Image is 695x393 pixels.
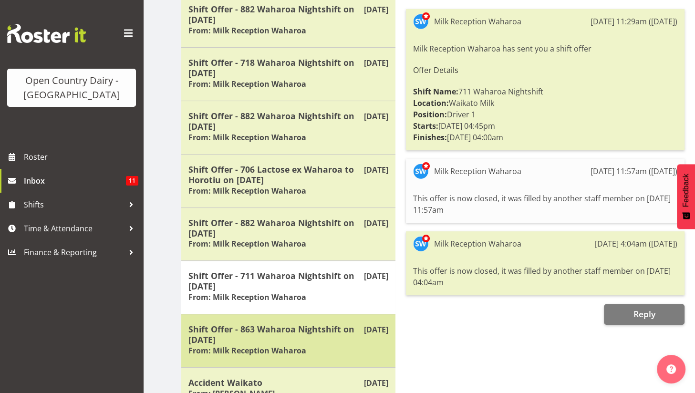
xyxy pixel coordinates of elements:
p: [DATE] [364,57,388,69]
h6: From: Milk Reception Waharoa [188,79,306,89]
p: [DATE] [364,324,388,335]
h5: Shift Offer - 882 Waharoa Nightshift on [DATE] [188,217,388,238]
img: steve-webb7510.jpg [413,164,428,179]
span: Feedback [682,174,690,207]
button: Feedback - Show survey [677,164,695,229]
h6: From: Milk Reception Waharoa [188,292,306,302]
h5: Shift Offer - 711 Waharoa Nightshift on [DATE] [188,270,388,291]
span: Finance & Reporting [24,245,124,259]
div: [DATE] 4:04am ([DATE]) [595,238,677,249]
div: Milk Reception Waharoa [434,16,521,27]
p: [DATE] [364,217,388,229]
p: [DATE] [364,377,388,389]
div: Milk Reception Waharoa [434,238,521,249]
h5: Shift Offer - 882 Waharoa Nightshift on [DATE] [188,111,388,132]
span: Roster [24,150,138,164]
span: Inbox [24,174,126,188]
h5: Shift Offer - 706 Lactose ex Waharoa to Horotiu on [DATE] [188,164,388,185]
div: [DATE] 11:29am ([DATE]) [591,16,677,27]
h5: Shift Offer - 863 Waharoa Nightshift on [DATE] [188,324,388,345]
p: [DATE] [364,270,388,282]
div: Open Country Dairy - [GEOGRAPHIC_DATA] [17,73,126,102]
span: 11 [126,176,138,186]
div: This offer is now closed, it was filled by another staff member on [DATE] 11:57am [413,190,677,218]
h5: Shift Offer - 882 Waharoa Nightshift on [DATE] [188,4,388,25]
h6: From: Milk Reception Waharoa [188,26,306,35]
div: This offer is now closed, it was filled by another staff member on [DATE] 04:04am [413,263,677,290]
span: Time & Attendance [24,221,124,236]
h6: From: Milk Reception Waharoa [188,133,306,142]
h6: From: Milk Reception Waharoa [188,186,306,196]
p: [DATE] [364,4,388,15]
strong: Position: [413,109,447,120]
img: steve-webb7510.jpg [413,236,428,251]
img: Rosterit website logo [7,24,86,43]
button: Reply [604,304,685,325]
h5: Shift Offer - 718 Waharoa Nightshift on [DATE] [188,57,388,78]
img: steve-webb7510.jpg [413,14,428,29]
span: Shifts [24,197,124,212]
div: [DATE] 11:57am ([DATE]) [591,165,677,177]
h6: From: Milk Reception Waharoa [188,346,306,355]
h5: Accident Waikato [188,377,388,388]
div: Milk Reception Waharoa has sent you a shift offer 711 Waharoa Nightshift Waikato Milk Driver 1 [D... [413,41,677,145]
img: help-xxl-2.png [666,364,676,374]
p: [DATE] [364,164,388,176]
strong: Location: [413,98,449,108]
p: [DATE] [364,111,388,122]
h6: From: Milk Reception Waharoa [188,239,306,248]
h6: Offer Details [413,66,677,74]
div: Milk Reception Waharoa [434,165,521,177]
strong: Starts: [413,121,438,131]
strong: Shift Name: [413,86,458,97]
strong: Finishes: [413,132,447,143]
span: Reply [633,308,655,320]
